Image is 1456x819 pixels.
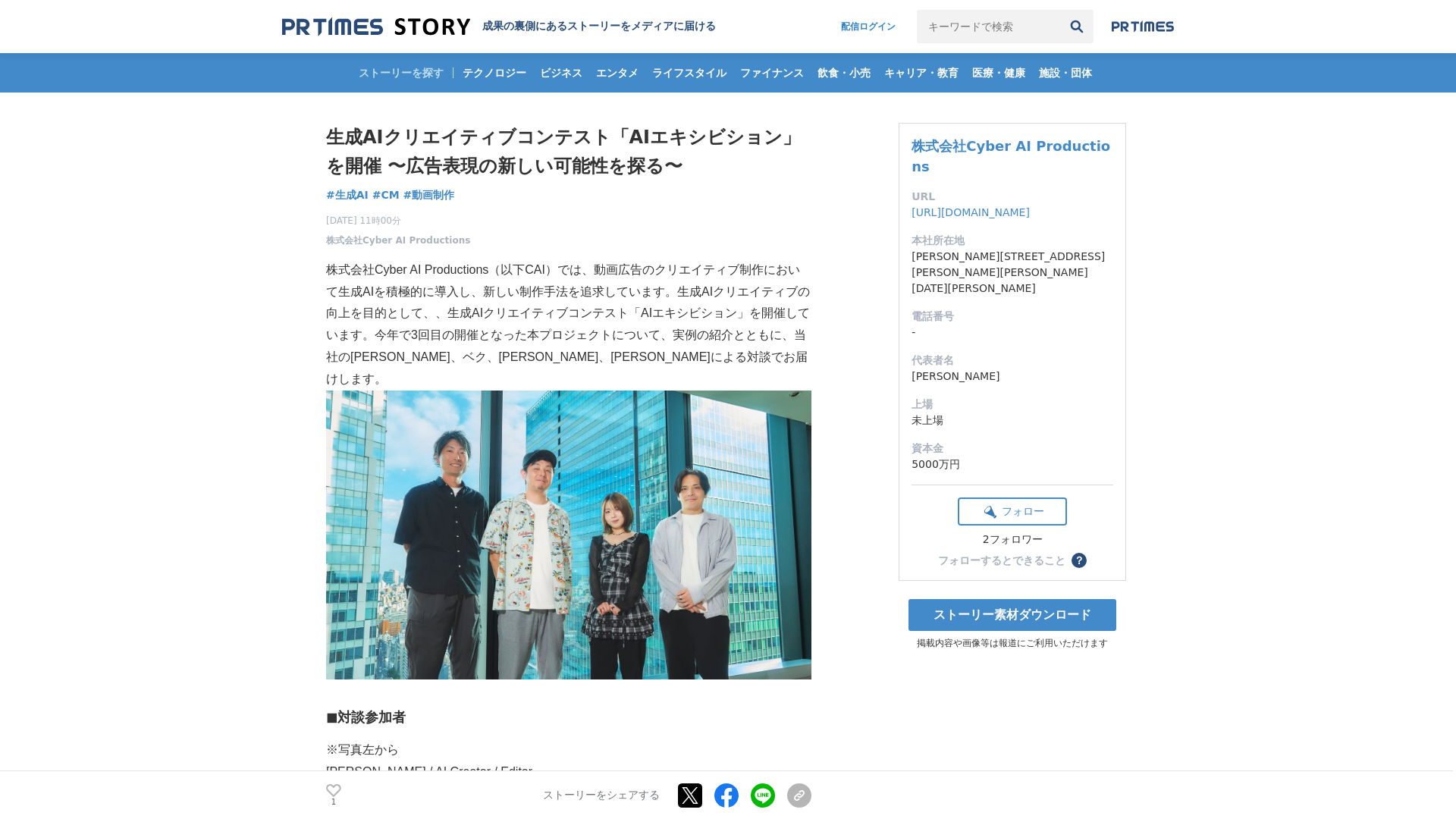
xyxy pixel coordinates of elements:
a: エンタメ [590,53,645,93]
p: [PERSON_NAME] / AI Creator / Editor [326,761,811,783]
dd: [PERSON_NAME] [912,369,1113,384]
dt: 資本金 [912,441,1113,457]
a: 飲食・小売 [811,53,877,93]
a: ライフスタイル [646,53,733,93]
button: 検索 [1060,10,1094,43]
p: 掲載内容や画像等は報道にご利用いただけます [899,637,1126,650]
a: 配信ログイン [826,10,911,43]
span: エンタメ [590,66,645,80]
a: [URL][DOMAIN_NAME] [912,206,1030,218]
span: キャリア・教育 [878,66,965,80]
div: フォローするとできること [938,555,1065,566]
span: [DATE] 11時00分 [326,214,470,227]
a: ストーリー素材ダウンロード [908,599,1116,631]
a: ファイナンス [734,53,810,93]
span: 医療・健康 [966,66,1031,80]
a: #生成AI [326,187,369,203]
a: 株式会社Cyber AI Productions [326,234,470,247]
a: #動画制作 [403,187,454,203]
span: ビジネス [534,66,588,80]
a: キャリア・教育 [878,53,965,93]
a: #CM [372,187,400,203]
dt: 上場 [912,397,1113,413]
dd: [PERSON_NAME][STREET_ADDRESS][PERSON_NAME][PERSON_NAME][DATE][PERSON_NAME] [912,249,1113,297]
a: 施設・団体 [1033,53,1098,93]
div: 2フォロワー [958,533,1067,547]
img: thumbnail_a8bf7e80-871d-11f0-9b01-47743b3a16a4.jpg [326,391,811,680]
h1: 生成AIクリエイティブコンテスト「AIエキシビション」を開催 〜広告表現の新しい可能性を探る〜 [326,123,811,181]
img: 成果の裏側にあるストーリーをメディアに届ける [282,17,470,37]
p: 1 [326,799,341,806]
dt: 代表者名 [912,353,1113,369]
span: #動画制作 [403,188,454,202]
a: ビジネス [534,53,588,93]
span: 飲食・小売 [811,66,877,80]
span: #CM [372,188,400,202]
button: ？ [1072,553,1087,568]
dt: 電話番号 [912,309,1113,325]
p: 株式会社Cyber AI Productions（以下CAI）では、動画広告のクリエイティブ制作において生成AIを積極的に導入し、新しい制作手法を追求しています。生成AIクリエイティブの向上を目... [326,259,811,391]
a: 株式会社Cyber AI Productions [912,138,1110,174]
span: #生成AI [326,188,369,202]
h3: ◼︎対談参加者 [326,707,811,729]
button: フォロー [958,497,1067,526]
a: テクノロジー [457,53,532,93]
input: キーワードで検索 [917,10,1060,43]
dt: 本社所在地 [912,233,1113,249]
span: ？ [1074,555,1084,566]
dd: 5000万円 [912,457,1113,472]
span: 施設・団体 [1033,66,1098,80]
a: 医療・健康 [966,53,1031,93]
span: ファイナンス [734,66,810,80]
dt: URL [912,189,1113,205]
span: ライフスタイル [646,66,733,80]
dd: - [912,325,1113,340]
p: ストーリーをシェアする [543,789,660,802]
a: 成果の裏側にあるストーリーをメディアに届ける 成果の裏側にあるストーリーをメディアに届ける [282,17,716,37]
p: ※写真左から [326,739,811,761]
span: テクノロジー [457,66,532,80]
h2: 成果の裏側にあるストーリーをメディアに届ける [482,20,716,33]
img: prtimes [1112,20,1174,33]
dd: 未上場 [912,413,1113,428]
